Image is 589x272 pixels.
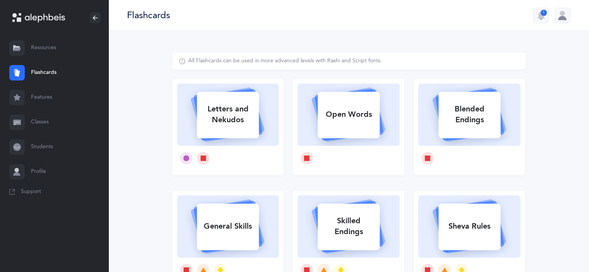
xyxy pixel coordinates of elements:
[318,104,380,125] div: Open Words
[197,216,259,236] div: General Skills
[21,188,41,196] span: Support
[318,211,380,242] div: Skilled Endings
[533,8,549,23] button: 1
[541,10,547,16] div: 1
[438,216,500,236] div: Sheva Rules
[197,99,259,130] div: Letters and Nekudos
[127,9,170,22] div: Flashcards
[188,57,382,65] div: All Flashcards can be used in more advanced levels with Rashi and Script fonts.
[438,99,500,130] div: Blended Endings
